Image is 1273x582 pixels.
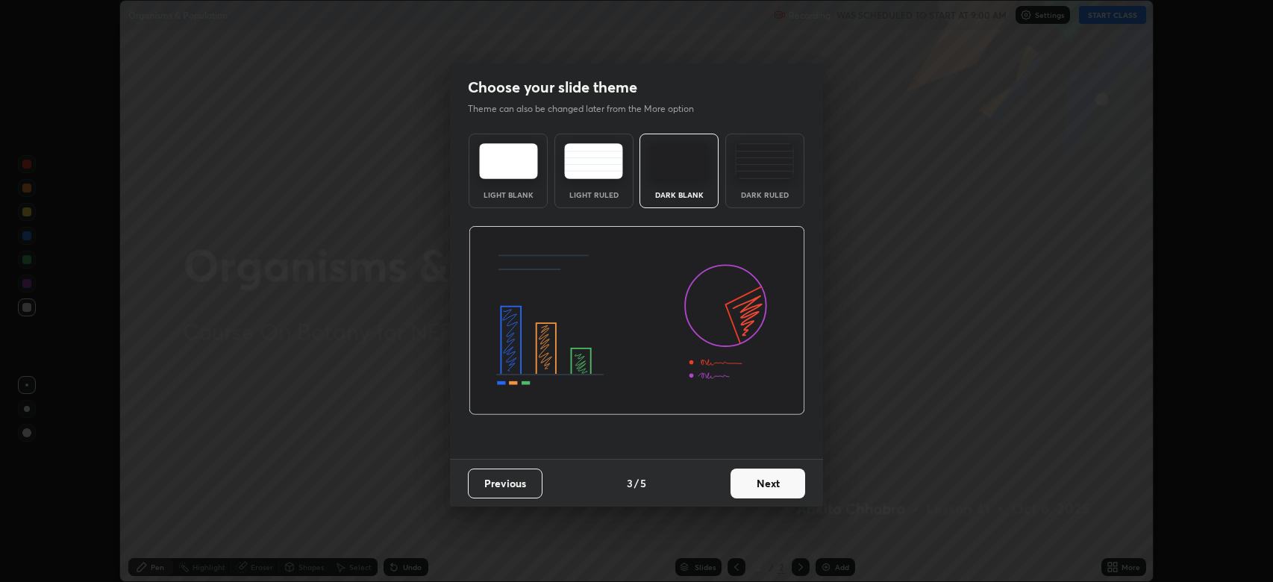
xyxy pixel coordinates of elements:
img: darkRuledTheme.de295e13.svg [735,143,794,179]
img: darkTheme.f0cc69e5.svg [650,143,709,179]
h4: 5 [640,475,646,491]
img: lightTheme.e5ed3b09.svg [479,143,538,179]
div: Dark Ruled [735,191,795,198]
img: lightRuledTheme.5fabf969.svg [564,143,623,179]
button: Previous [468,469,542,498]
div: Dark Blank [649,191,709,198]
div: Light Blank [478,191,538,198]
p: Theme can also be changed later from the More option [468,102,710,116]
div: Light Ruled [564,191,624,198]
h4: 3 [627,475,633,491]
button: Next [731,469,805,498]
h4: / [634,475,639,491]
h2: Choose your slide theme [468,78,637,97]
img: darkThemeBanner.d06ce4a2.svg [469,226,805,416]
